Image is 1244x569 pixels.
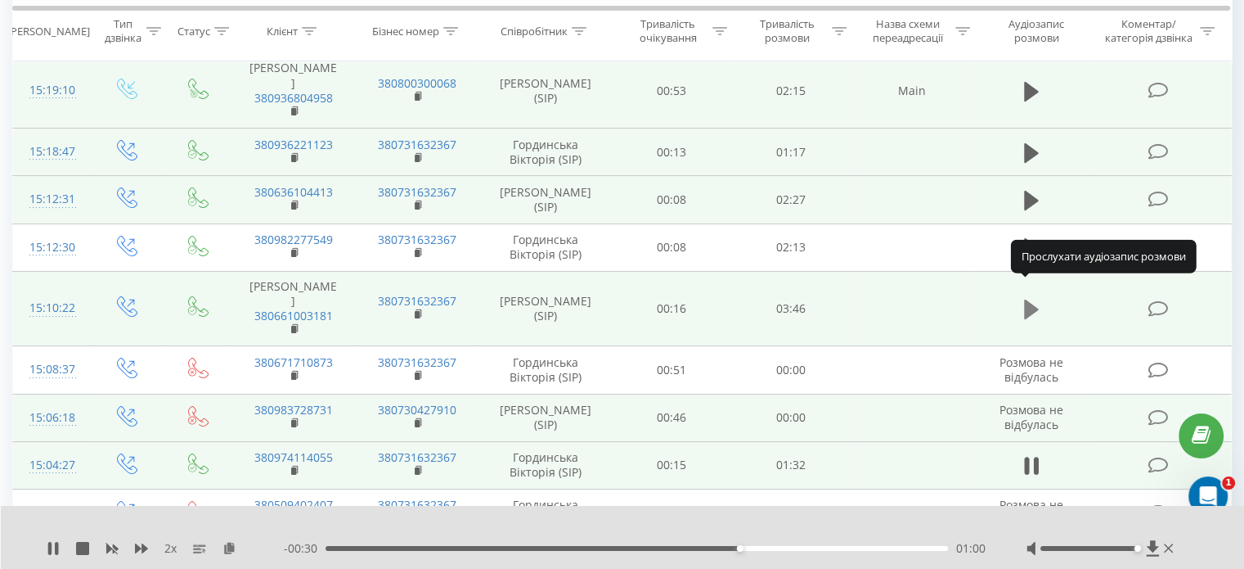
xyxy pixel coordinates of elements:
div: Співробітник [501,24,568,38]
span: Розмова не відбулась [999,354,1063,385]
td: Гординська Вікторія (SIP) [479,129,613,176]
iframe: Intercom live chat [1188,476,1228,516]
a: 380800300068 [378,75,456,91]
td: 00:08 [613,176,731,224]
div: 15:10:22 [29,292,73,324]
a: 380636104413 [254,184,333,200]
td: 00:15 [613,441,731,489]
td: 00:53 [613,53,731,129]
td: [PERSON_NAME] [231,53,355,129]
a: 380509402407 [254,497,333,513]
div: Статус [177,24,210,38]
a: 380661003181 [254,308,333,323]
span: 1 [1222,476,1235,490]
td: 00:00 [731,394,850,441]
td: Гординська Вікторія (SIP) [479,490,613,537]
td: Гординська Вікторія (SIP) [479,441,613,489]
div: 15:19:10 [29,75,73,106]
a: 380983728731 [254,402,333,418]
td: 00:08 [613,224,731,271]
td: [PERSON_NAME] (SIP) [479,394,613,441]
td: 02:27 [731,176,850,224]
div: [PERSON_NAME] [7,24,90,38]
span: 2 x [164,540,177,557]
div: Accessibility label [737,545,743,552]
a: 380936221123 [254,137,333,152]
div: Аудіозапис розмови [989,17,1085,45]
td: 00:47 [613,490,731,537]
a: 380731632367 [378,449,456,465]
td: [PERSON_NAME] (SIP) [479,271,613,346]
td: 00:00 [731,346,850,394]
a: 380974114055 [254,449,333,465]
td: Main [850,53,973,129]
div: Тривалість очікування [627,17,709,45]
a: 380731632367 [378,232,456,247]
div: Тип дзвінка [103,17,141,45]
span: - 00:30 [284,540,326,557]
div: Назва схеми переадресації [865,17,951,45]
td: [PERSON_NAME] (SIP) [479,53,613,129]
td: 01:32 [731,441,850,489]
a: 380731632367 [378,137,456,152]
td: 00:00 [731,490,850,537]
a: 380671710873 [254,354,333,370]
a: 380730427910 [378,402,456,418]
div: 15:08:37 [29,354,73,386]
td: [PERSON_NAME] (SIP) [479,176,613,224]
a: 380731632367 [378,497,456,513]
a: 380731632367 [378,184,456,200]
div: Прослухати аудіозапис розмови [1011,240,1197,273]
td: [PERSON_NAME] [231,271,355,346]
div: Accessibility label [1134,545,1140,552]
span: Розмова не відбулась [999,497,1063,527]
div: 15:12:30 [29,232,73,264]
div: 15:04:27 [29,449,73,481]
a: 380731632367 [378,354,456,370]
td: Гординська Вікторія (SIP) [479,224,613,271]
span: Розмова не відбулась [999,402,1063,432]
div: 15:02:31 [29,497,73,529]
td: 00:16 [613,271,731,346]
td: 01:17 [731,129,850,176]
div: Коментар/категорія дзвінка [1100,17,1196,45]
a: 380936804958 [254,90,333,106]
div: Тривалість розмови [746,17,828,45]
div: 15:06:18 [29,402,73,434]
span: 01:00 [956,540,986,557]
td: 03:46 [731,271,850,346]
div: 15:18:47 [29,136,73,168]
div: Клієнт [267,24,298,38]
td: 00:46 [613,394,731,441]
div: Бізнес номер [372,24,439,38]
td: 02:13 [731,224,850,271]
a: 380982277549 [254,232,333,247]
div: 15:12:31 [29,183,73,215]
td: Гординська Вікторія (SIP) [479,346,613,394]
td: 00:13 [613,129,731,176]
td: 02:15 [731,53,850,129]
a: 380731632367 [378,293,456,309]
td: 00:51 [613,346,731,394]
